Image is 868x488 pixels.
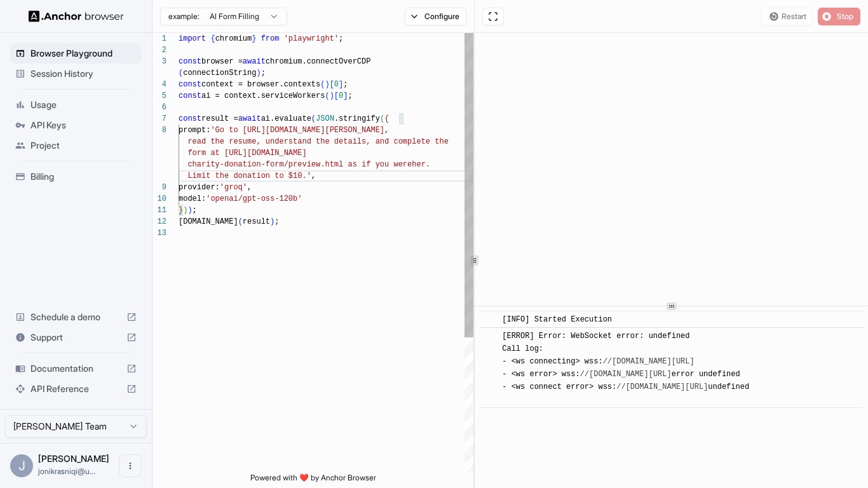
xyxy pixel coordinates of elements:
span: Session History [31,67,137,80]
div: Support [10,327,142,348]
span: 'groq' [220,183,247,192]
span: 0 [334,80,339,89]
span: [ [334,91,339,100]
div: Billing [10,166,142,187]
span: ​ [486,313,492,326]
div: API Keys [10,115,142,135]
span: JSON [316,114,334,123]
span: [ERROR] Error: WebSocket error: undefined Call log: - <ws connecting> wss: - <ws error> wss: erro... [502,332,749,404]
span: prompt: [179,126,210,135]
span: result [243,217,270,226]
div: 13 [153,227,166,239]
span: ) [256,69,261,78]
span: ; [339,34,343,43]
span: await [243,57,266,66]
span: const [179,114,201,123]
div: 12 [153,216,166,227]
div: Session History [10,64,142,84]
span: .stringify [334,114,380,123]
span: import [179,34,206,43]
span: ; [343,80,348,89]
div: 11 [153,205,166,216]
span: connectionString [183,69,256,78]
span: ) [270,217,275,226]
span: ( [238,217,243,226]
span: const [179,57,201,66]
span: ] [343,91,348,100]
span: ete the [416,137,448,146]
span: ; [348,91,352,100]
span: 0 [339,91,343,100]
span: , [247,183,252,192]
span: result = [201,114,238,123]
div: API Reference [10,379,142,399]
span: const [179,80,201,89]
div: 4 [153,79,166,90]
div: Usage [10,95,142,115]
span: ( [320,80,325,89]
span: ) [187,206,192,215]
span: from [261,34,280,43]
div: 3 [153,56,166,67]
span: jonikrasniqi@upbizz.com [38,466,95,476]
span: ( [311,114,316,123]
div: Documentation [10,358,142,379]
span: Browser Playground [31,47,137,60]
button: Open in full screen [482,8,504,25]
button: Open menu [119,454,142,477]
span: browser = [201,57,243,66]
span: [ [330,80,334,89]
span: } [252,34,256,43]
span: provider: [179,183,220,192]
span: ; [261,69,266,78]
span: API Reference [31,383,121,395]
span: ( [380,114,384,123]
span: { [384,114,389,123]
div: Project [10,135,142,156]
span: Support [31,331,121,344]
div: 2 [153,44,166,56]
span: Project [31,139,137,152]
div: 8 [153,125,166,136]
span: Joni Krasniqi [38,453,109,464]
a: //[DOMAIN_NAME][URL] [580,370,672,379]
div: J [10,454,33,477]
div: 10 [153,193,166,205]
span: Billing [31,170,137,183]
span: Schedule a demo [31,311,121,323]
span: ) [330,91,334,100]
span: form at [URL][DOMAIN_NAME] [187,149,306,158]
span: const [179,91,201,100]
span: chromium.connectOverCDP [266,57,371,66]
span: ( [179,69,183,78]
span: ai.evaluate [261,114,311,123]
span: ​ [486,330,492,342]
span: ; [193,206,197,215]
span: Usage [31,98,137,111]
span: { [210,34,215,43]
span: ( [325,91,329,100]
span: read the resume, understand the details, and compl [187,137,416,146]
span: [INFO] Started Execution [502,315,612,324]
span: 'Go to [URL][DOMAIN_NAME][PERSON_NAME], [210,126,389,135]
span: example: [168,11,200,22]
img: Anchor Logo [29,10,124,22]
div: 9 [153,182,166,193]
span: [DOMAIN_NAME] [179,217,238,226]
span: 'openai/gpt-oss-120b' [206,194,302,203]
div: Browser Playground [10,43,142,64]
span: ) [325,80,329,89]
div: Schedule a demo [10,307,142,327]
span: ] [339,80,343,89]
button: Configure [405,8,466,25]
a: //[DOMAIN_NAME][URL] [616,383,708,391]
div: 6 [153,102,166,113]
span: ai = context.serviceWorkers [201,91,325,100]
span: model: [179,194,206,203]
span: Limit the donation to $10.' [187,172,311,180]
span: 'playwright' [284,34,339,43]
span: Powered with ❤️ by Anchor Browser [250,473,376,488]
span: Documentation [31,362,121,375]
span: ) [183,206,187,215]
span: ; [275,217,279,226]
